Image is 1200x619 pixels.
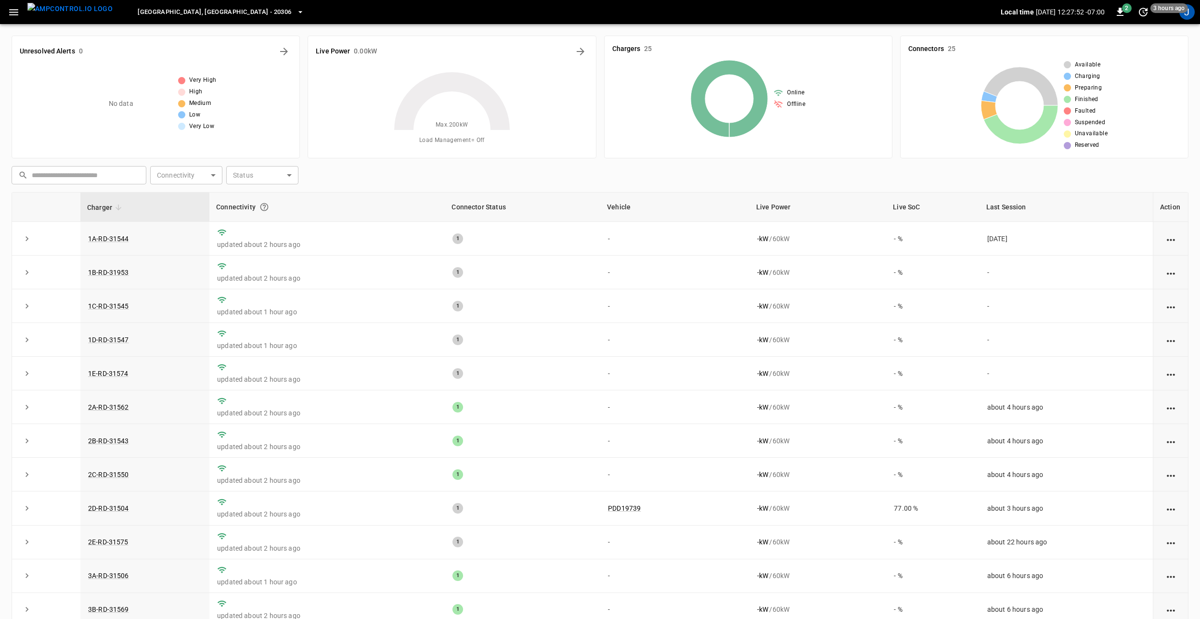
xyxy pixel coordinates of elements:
a: 1B-RD-31953 [88,269,129,276]
button: expand row [20,265,34,280]
a: 2D-RD-31504 [88,504,129,512]
div: 1 [452,402,463,413]
div: action cell options [1165,369,1177,378]
a: 3A-RD-31506 [88,572,129,580]
button: expand row [20,501,34,516]
td: - [600,357,749,390]
h6: 0.00 kW [354,46,377,57]
td: - % [886,390,980,424]
span: Very Low [189,122,214,131]
p: updated about 2 hours ago [217,240,437,249]
button: set refresh interval [1135,4,1151,20]
a: 1A-RD-31544 [88,235,129,243]
span: Charging [1075,72,1100,81]
div: / 60 kW [757,301,878,311]
span: [GEOGRAPHIC_DATA], [GEOGRAPHIC_DATA] - 20306 [138,7,291,18]
span: Available [1075,60,1101,70]
p: updated about 1 hour ago [217,307,437,317]
td: [DATE] [980,222,1153,256]
button: expand row [20,232,34,246]
p: updated about 2 hours ago [217,543,437,553]
h6: 25 [644,44,652,54]
a: 3B-RD-31569 [88,606,129,613]
p: - kW [757,537,768,547]
td: about 22 hours ago [980,526,1153,559]
div: 1 [452,604,463,615]
span: Finished [1075,95,1098,104]
div: 1 [452,570,463,581]
h6: Unresolved Alerts [20,46,75,57]
div: / 60 kW [757,335,878,345]
p: - kW [757,503,768,513]
p: updated about 1 hour ago [217,577,437,587]
a: 1C-RD-31545 [88,302,129,310]
h6: 25 [948,44,955,54]
td: - % [886,256,980,289]
th: Vehicle [600,193,749,222]
th: Live Power [749,193,886,222]
div: 1 [452,335,463,345]
div: action cell options [1165,571,1177,580]
div: / 60 kW [757,268,878,277]
td: - [600,390,749,424]
a: 2B-RD-31543 [88,437,129,445]
h6: 0 [79,46,83,57]
td: about 4 hours ago [980,424,1153,458]
p: No data [109,99,133,109]
span: Reserved [1075,141,1099,150]
div: action cell options [1165,537,1177,547]
div: / 60 kW [757,436,878,446]
td: about 4 hours ago [980,390,1153,424]
p: updated about 2 hours ago [217,273,437,283]
td: - [600,289,749,323]
span: 3 hours ago [1150,3,1188,13]
td: - [600,559,749,593]
p: - kW [757,234,768,244]
button: expand row [20,602,34,617]
div: 1 [452,537,463,547]
td: - [980,323,1153,357]
p: updated about 2 hours ago [217,408,437,418]
button: expand row [20,400,34,414]
td: - [980,256,1153,289]
div: 1 [452,469,463,480]
div: action cell options [1165,605,1177,614]
td: about 4 hours ago [980,458,1153,491]
p: updated about 2 hours ago [217,509,437,519]
p: updated about 2 hours ago [217,442,437,451]
td: - [980,357,1153,390]
th: Connector Status [445,193,600,222]
h6: Live Power [316,46,350,57]
div: action cell options [1165,470,1177,479]
p: - kW [757,268,768,277]
div: profile-icon [1179,4,1195,20]
div: action cell options [1165,436,1177,446]
p: Local time [1001,7,1034,17]
span: Suspended [1075,118,1106,128]
td: - % [886,424,980,458]
span: Preparing [1075,83,1102,93]
td: - % [886,357,980,390]
div: / 60 kW [757,402,878,412]
div: action cell options [1165,402,1177,412]
div: 1 [452,368,463,379]
button: expand row [20,568,34,583]
a: 1E-RD-31574 [88,370,129,377]
span: Load Management = Off [419,136,485,145]
td: - [600,256,749,289]
button: Connection between the charger and our software. [256,198,273,216]
span: Very High [189,76,217,85]
span: 2 [1122,3,1132,13]
td: - % [886,458,980,491]
p: - kW [757,605,768,614]
a: PDD19739 [608,504,641,512]
td: about 6 hours ago [980,559,1153,593]
div: Connectivity [216,198,438,216]
p: updated about 2 hours ago [217,374,437,384]
p: - kW [757,470,768,479]
button: expand row [20,467,34,482]
td: about 3 hours ago [980,491,1153,525]
td: - [600,458,749,491]
span: Max. 200 kW [436,120,468,130]
td: 77.00 % [886,491,980,525]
